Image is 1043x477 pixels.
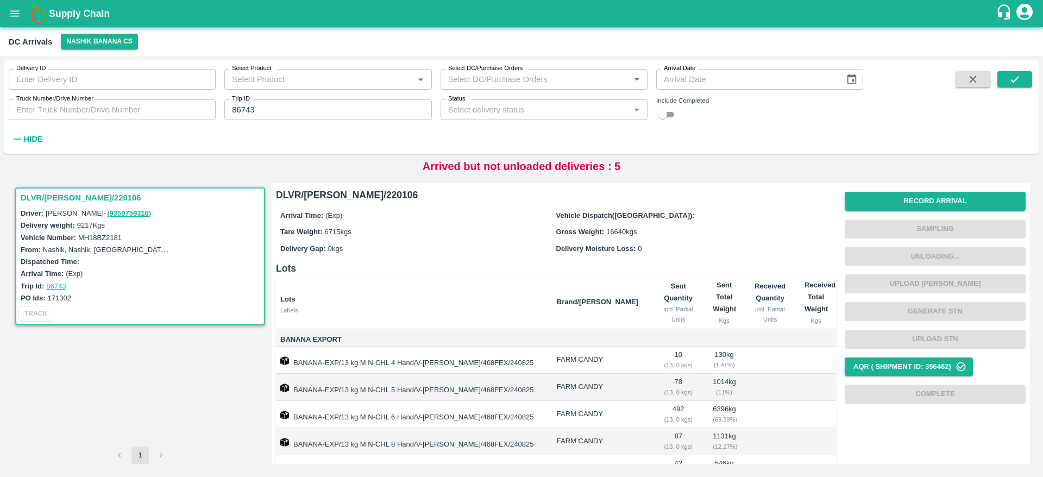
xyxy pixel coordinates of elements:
[21,209,43,217] label: Driver:
[2,1,27,26] button: open drawer
[704,401,744,428] td: 6396 kg
[21,282,44,290] label: Trip Id:
[805,281,835,313] b: Received Total Weight
[423,158,621,174] p: Arrived but not unloaded deliveries : 5
[78,234,122,242] label: MH18BZ2181
[9,99,216,120] input: Enter Truck Number/Drive Number
[21,269,64,278] label: Arrival Time:
[61,34,138,49] button: Select DC
[805,316,827,325] div: Kgs
[46,282,66,290] a: 86743
[280,305,548,315] div: Labels
[23,135,42,143] strong: Hide
[713,360,736,370] div: ( 1.41 %)
[755,282,786,302] b: Received Quantity
[1015,2,1034,25] div: account of current user
[713,281,736,313] b: Sent Total Weight
[43,245,322,254] label: Nashik, Nashik, [GEOGRAPHIC_DATA], [GEOGRAPHIC_DATA], [GEOGRAPHIC_DATA]
[280,356,289,365] img: box
[996,4,1015,23] div: customer-support
[704,347,744,374] td: 130 kg
[232,64,271,73] label: Select Product
[661,304,695,324] div: incl. Partial Units
[48,294,71,302] label: 171302
[661,442,695,451] div: ( 13, 0 kgs)
[21,258,79,266] label: Dispatched Time:
[21,234,76,242] label: Vehicle Number:
[652,428,704,455] td: 87
[661,415,695,424] div: ( 13, 0 kgs)
[630,103,644,117] button: Open
[325,228,351,236] span: 6715 kgs
[280,438,289,447] img: box
[548,374,652,401] td: FARM CANDY
[704,374,744,401] td: 1014 kg
[16,95,93,103] label: Truck Number/Drive Number
[713,316,736,325] div: Kgs
[656,96,863,105] div: Include Completed
[606,228,637,236] span: 16640 kgs
[652,347,704,374] td: 10
[713,442,736,451] div: ( 12.27 %)
[548,428,652,455] td: FARM CANDY
[557,298,638,306] b: Brand/[PERSON_NAME]
[27,3,49,24] img: logo
[280,334,548,346] span: Banana Export
[413,72,428,86] button: Open
[845,192,1026,211] button: Record Arrival
[444,103,626,117] input: Select delivery status
[448,64,523,73] label: Select DC/Purchase Orders
[661,360,695,370] div: ( 13, 0 kgs)
[232,95,250,103] label: Trip ID
[224,99,431,120] input: Enter Trip ID
[664,64,695,73] label: Arrival Date
[652,401,704,428] td: 492
[664,282,693,302] b: Sent Quantity
[280,411,289,419] img: box
[713,415,736,424] div: ( 69.39 %)
[661,387,695,397] div: ( 13, 0 kgs)
[131,447,149,464] button: page 1
[16,64,46,73] label: Delivery ID
[276,347,548,374] td: BANANA-EXP/13 kg M N-CHL 4 Hand/V-[PERSON_NAME]/468FEX/240825
[21,294,46,302] label: PO Ids:
[276,261,836,276] h6: Lots
[46,209,152,217] span: [PERSON_NAME] -
[280,295,295,303] b: Lots
[21,191,263,205] h3: DLVR/[PERSON_NAME]/220106
[280,211,323,219] label: Arrival Time:
[328,244,343,253] span: 0 kgs
[548,401,652,428] td: FARM CANDY
[21,221,75,229] label: Delivery weight:
[49,8,110,19] b: Supply Chain
[548,347,652,374] td: FARM CANDY
[276,374,548,401] td: BANANA-EXP/13 kg M N-CHL 5 Hand/V-[PERSON_NAME]/468FEX/240825
[325,211,342,219] span: (Exp)
[66,269,83,278] label: (Exp)
[109,447,171,464] nav: pagination navigation
[276,428,548,455] td: BANANA-EXP/13 kg M N-CHL 8 Hand/V-[PERSON_NAME]/468FEX/240825
[9,130,46,148] button: Hide
[845,357,973,376] button: AQR ( Shipment Id: 356462)
[556,228,605,236] label: Gross Weight:
[652,374,704,401] td: 78
[444,72,612,86] input: Select DC/Purchase Orders
[704,428,744,455] td: 1131 kg
[656,69,837,90] input: Arrival Date
[77,221,105,229] label: 9217 Kgs
[228,72,410,86] input: Select Product
[49,6,996,21] a: Supply Chain
[107,209,151,217] a: (9359759310)
[280,384,289,392] img: box
[280,228,323,236] label: Tare Weight:
[841,69,862,90] button: Choose date
[9,69,216,90] input: Enter Delivery ID
[280,244,326,253] label: Delivery Gap:
[556,211,695,219] label: Vehicle Dispatch([GEOGRAPHIC_DATA]):
[9,35,52,49] div: DC Arrivals
[448,95,466,103] label: Status
[753,304,787,324] div: incl. Partial Units
[556,244,636,253] label: Delivery Moisture Loss:
[21,246,41,254] label: From:
[276,401,548,428] td: BANANA-EXP/13 kg M N-CHL 6 Hand/V-[PERSON_NAME]/468FEX/240825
